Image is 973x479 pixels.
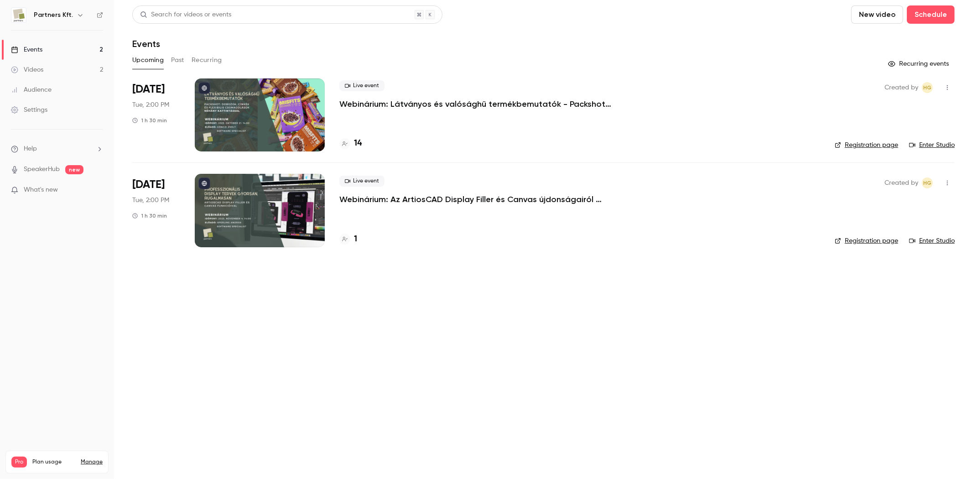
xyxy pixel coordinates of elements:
span: HG [923,177,931,188]
span: Hajnal Gönczi [922,82,933,93]
h4: 14 [354,137,362,150]
div: Oct 21 Tue, 2:00 PM (Europe/Budapest) [132,78,180,151]
a: Manage [81,458,103,466]
span: Live event [339,176,385,187]
a: Webinárium: Látványos és valósághű termékbemutatók - Packshot-tal (2025. október 21., 14:00) [339,99,613,109]
h1: Events [132,38,160,49]
h4: 1 [354,233,357,245]
button: New video [851,5,903,24]
a: SpeakerHub [24,165,60,174]
button: Schedule [907,5,955,24]
h6: Partners Kft. [34,10,73,20]
span: Created by [885,82,918,93]
button: Upcoming [132,53,164,68]
div: 1 h 30 min [132,212,167,219]
span: Help [24,144,37,154]
div: Events [11,45,42,54]
span: Live event [339,80,385,91]
a: Webinárium: Az ArtiosCAD Display Filler és Canvas újdonságairól ([DATE] 14:00) [339,194,613,205]
a: Enter Studio [909,141,955,150]
div: Audience [11,85,52,94]
div: Nov 4 Tue, 2:00 PM (Europe/Budapest) [132,174,180,247]
span: Tue, 2:00 PM [132,196,169,205]
span: [DATE] [132,177,165,192]
iframe: Noticeable Trigger [92,186,103,194]
button: Past [171,53,184,68]
a: Registration page [835,236,898,245]
button: Recurring [192,53,222,68]
span: Tue, 2:00 PM [132,100,169,109]
a: 14 [339,137,362,150]
img: Partners Kft. [11,8,26,22]
a: Enter Studio [909,236,955,245]
span: Hajnal Gönczi [922,177,933,188]
a: 1 [339,233,357,245]
span: Plan usage [32,458,75,466]
div: Settings [11,105,47,115]
span: What's new [24,185,58,195]
a: Registration page [835,141,898,150]
span: new [65,165,83,174]
div: Videos [11,65,43,74]
button: Recurring events [884,57,955,71]
div: 1 h 30 min [132,117,167,124]
span: [DATE] [132,82,165,97]
li: help-dropdown-opener [11,144,103,154]
span: Created by [885,177,918,188]
span: Pro [11,457,27,468]
div: Search for videos or events [140,10,231,20]
span: HG [923,82,931,93]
